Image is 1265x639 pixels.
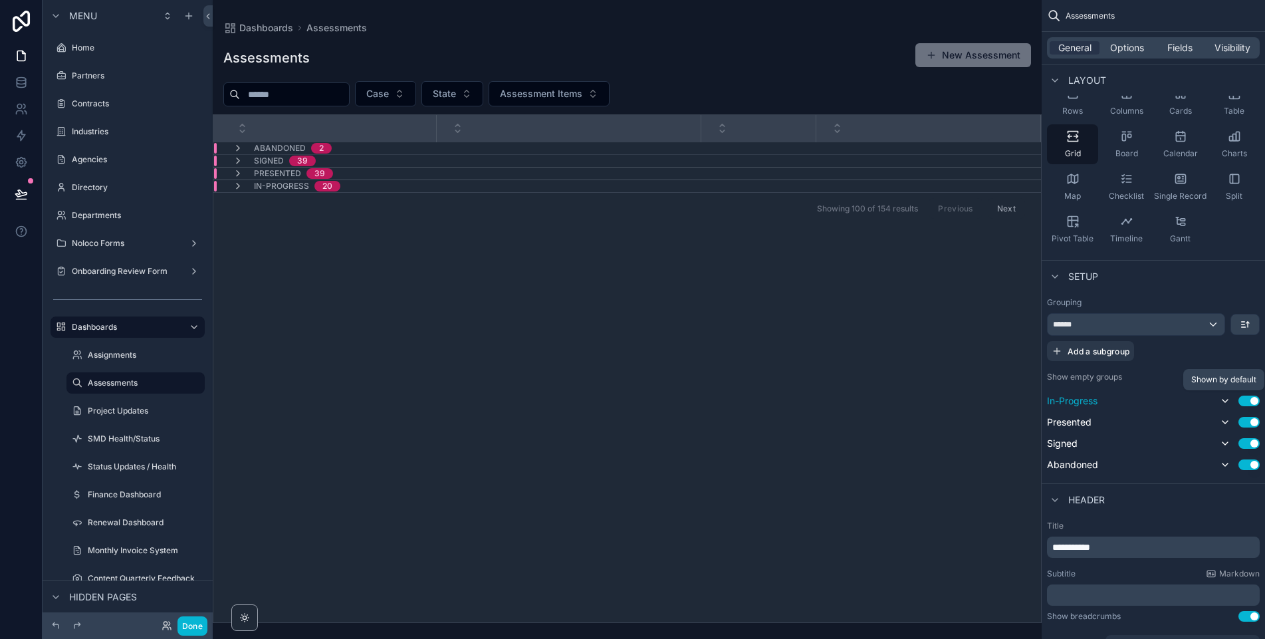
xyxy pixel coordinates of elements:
[51,93,205,114] a: Contracts
[66,456,205,477] a: Status Updates / Health
[1101,209,1152,249] button: Timeline
[72,182,202,193] label: Directory
[88,573,202,584] label: Content Quarterly Feedback
[1047,341,1134,361] button: Add a subgroup
[72,210,202,221] label: Departments
[1208,167,1260,207] button: Split
[1163,148,1198,159] span: Calendar
[66,372,205,394] a: Assessments
[66,568,205,589] a: Content Quarterly Feedback
[1208,124,1260,164] button: Charts
[1047,458,1098,471] span: Abandoned
[66,428,205,449] a: SMD Health/Status
[1109,191,1144,201] span: Checklist
[88,461,202,472] label: Status Updates / Health
[51,317,205,338] a: Dashboards
[88,517,202,528] label: Renewal Dashboard
[72,266,183,277] label: Onboarding Review Form
[1047,537,1260,558] div: scrollable content
[51,65,205,86] a: Partners
[1110,233,1143,244] span: Timeline
[1101,82,1152,122] button: Columns
[88,350,202,360] label: Assignments
[1214,41,1250,55] span: Visibility
[1110,106,1143,116] span: Columns
[1155,209,1206,249] button: Gantt
[1068,270,1098,283] span: Setup
[72,154,202,165] label: Agencies
[1047,569,1076,579] label: Subtitle
[1065,148,1081,159] span: Grid
[322,181,332,192] div: 20
[88,545,202,556] label: Monthly Invoice System
[254,168,301,179] span: Presented
[72,70,202,81] label: Partners
[1222,148,1247,159] span: Charts
[66,484,205,505] a: Finance Dashboard
[1206,569,1260,579] a: Markdown
[1068,493,1105,507] span: Header
[1047,167,1098,207] button: Map
[88,378,197,388] label: Assessments
[1047,297,1082,308] label: Grouping
[1170,233,1191,244] span: Gantt
[72,98,202,109] label: Contracts
[254,156,284,166] span: Signed
[72,43,202,53] label: Home
[1219,569,1260,579] span: Markdown
[1110,41,1144,55] span: Options
[1047,584,1260,606] div: scrollable content
[817,203,918,214] span: Showing 100 of 154 results
[1047,82,1098,122] button: Rows
[51,205,205,226] a: Departments
[72,126,202,137] label: Industries
[988,198,1025,219] button: Next
[51,149,205,170] a: Agencies
[51,121,205,142] a: Industries
[72,322,178,332] label: Dashboards
[69,9,97,23] span: Menu
[1068,346,1129,356] span: Add a subgroup
[1062,106,1083,116] span: Rows
[88,489,202,500] label: Finance Dashboard
[1224,106,1244,116] span: Table
[254,143,306,154] span: Abandoned
[314,168,325,179] div: 39
[1167,41,1193,55] span: Fields
[1047,372,1122,382] label: Show empty groups
[1191,374,1256,385] div: Shown by default
[1047,521,1260,531] label: Title
[1154,191,1207,201] span: Single Record
[1115,148,1138,159] span: Board
[177,616,207,636] button: Done
[1047,416,1092,429] span: Presented
[51,233,205,254] a: Noloco Forms
[254,181,309,192] span: In-Progress
[1047,124,1098,164] button: Grid
[69,590,137,604] span: Hidden pages
[1047,437,1078,450] span: Signed
[88,434,202,444] label: SMD Health/Status
[66,344,205,366] a: Assignments
[1155,82,1206,122] button: Cards
[1052,233,1093,244] span: Pivot Table
[297,156,308,166] div: 39
[1047,611,1121,622] div: Show breadcrumbs
[1208,82,1260,122] button: Table
[1155,124,1206,164] button: Calendar
[1155,167,1206,207] button: Single Record
[51,177,205,198] a: Directory
[1169,106,1192,116] span: Cards
[66,512,205,533] a: Renewal Dashboard
[1101,167,1152,207] button: Checklist
[1226,191,1242,201] span: Split
[88,406,202,416] label: Project Updates
[1047,209,1098,249] button: Pivot Table
[319,143,324,154] div: 2
[1047,394,1097,408] span: In-Progress
[51,37,205,59] a: Home
[66,540,205,561] a: Monthly Invoice System
[1066,11,1115,21] span: Assessments
[72,238,183,249] label: Noloco Forms
[66,400,205,422] a: Project Updates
